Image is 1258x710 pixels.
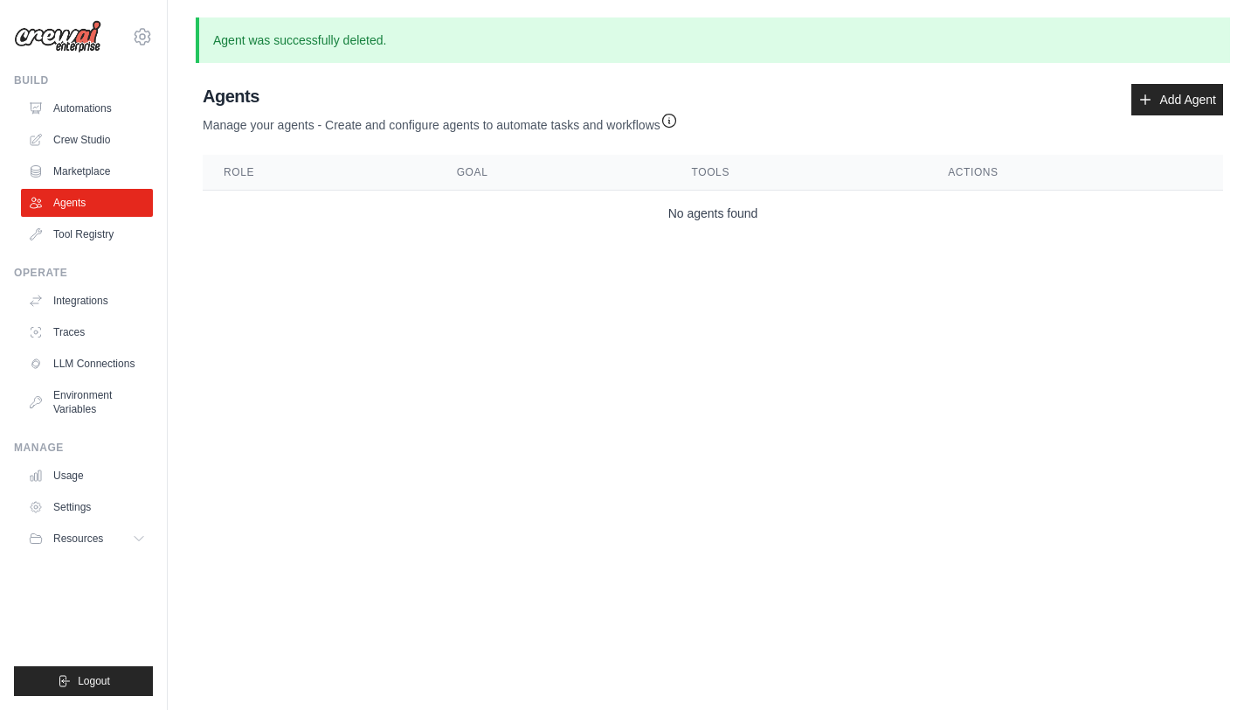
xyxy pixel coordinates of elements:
p: Agent was successfully deleted. [196,17,1230,63]
a: Environment Variables [21,381,153,423]
td: No agents found [203,191,1223,237]
a: Agents [21,189,153,217]
th: Goal [436,155,671,191]
a: Add Agent [1131,84,1223,115]
a: LLM Connections [21,350,153,378]
a: Marketplace [21,157,153,185]
a: Automations [21,94,153,122]
th: Role [203,155,436,191]
a: Usage [21,462,153,490]
a: Traces [21,318,153,346]
a: Tool Registry [21,220,153,248]
div: Manage [14,441,153,455]
button: Resources [21,525,153,553]
img: Logo [14,20,101,53]
button: Logout [14,666,153,696]
a: Settings [21,493,153,521]
div: Operate [14,266,153,280]
span: Resources [53,532,103,546]
th: Actions [927,155,1223,191]
h2: Agents [203,84,678,108]
a: Crew Studio [21,126,153,154]
p: Manage your agents - Create and configure agents to automate tasks and workflows [203,108,678,134]
th: Tools [671,155,928,191]
span: Logout [78,674,110,688]
div: Build [14,73,153,87]
a: Integrations [21,287,153,315]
